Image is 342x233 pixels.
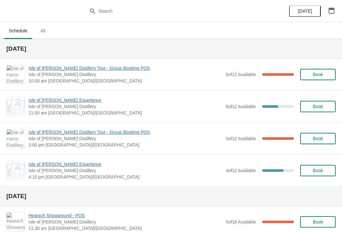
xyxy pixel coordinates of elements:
[226,136,256,141] span: 0 of 12 Available
[28,71,223,78] span: Isle of [PERSON_NAME] Distillery
[28,135,223,142] span: Isle of [PERSON_NAME] Distillery
[226,72,256,77] span: 0 of 12 Available
[6,193,336,199] h2: [DATE]
[313,72,323,77] span: Book
[28,142,223,148] span: 3:00 pm [GEOGRAPHIC_DATA]/[GEOGRAPHIC_DATA]
[28,97,223,103] span: Isle of [PERSON_NAME] Experience
[226,104,256,109] span: 6 of 12 Available
[300,216,336,228] button: Book
[28,161,223,167] span: Isle of [PERSON_NAME] Experience
[7,65,25,84] img: Isle of Harris Distillery Tour - Group Booking POS | Isle of Harris Distillery | 10:00 am Europe/...
[4,25,32,36] span: Schedule
[300,133,336,144] button: Book
[28,225,223,231] span: 11:30 am [GEOGRAPHIC_DATA]/[GEOGRAPHIC_DATA]
[28,103,223,110] span: Isle of [PERSON_NAME] Distillery
[98,5,256,17] input: Search
[300,101,336,112] button: Book
[7,99,25,114] img: Isle of Harris Gin Experience | Isle of Harris Distillery | 11:00 am Europe/London
[35,25,51,36] span: All
[313,104,323,109] span: Book
[226,219,256,224] span: 0 of 18 Available
[28,65,223,71] span: Isle of [PERSON_NAME] Distillery Tour - Group Booking POS
[7,163,25,178] img: Isle of Harris Gin Experience | Isle of Harris Distillery | 4:15 pm Europe/London
[28,129,223,135] span: Isle of [PERSON_NAME] Distillery Tour - Group Booking POS
[28,78,223,84] span: 10:00 am [GEOGRAPHIC_DATA]/[GEOGRAPHIC_DATA]
[28,219,223,225] span: Isle of [PERSON_NAME] Distillery
[226,168,256,173] span: 4 of 12 Available
[7,129,25,148] img: Isle of Harris Distillery Tour - Group Booking POS | Isle of Harris Distillery | 3:00 pm Europe/L...
[28,167,223,174] span: Isle of [PERSON_NAME] Distillery
[28,110,223,116] span: 11:00 am [GEOGRAPHIC_DATA]/[GEOGRAPHIC_DATA]
[313,168,323,173] span: Book
[300,165,336,176] button: Book
[298,9,312,14] span: [DATE]
[289,5,321,17] button: [DATE]
[313,219,323,224] span: Book
[6,46,336,52] h2: [DATE]
[300,69,336,80] button: Book
[28,174,223,180] span: 4:15 pm [GEOGRAPHIC_DATA]/[GEOGRAPHIC_DATA]
[313,136,323,141] span: Book
[7,213,25,231] img: Hearach Showaround - POS | Isle of Harris Distillery | 11:30 am Europe/London
[28,212,223,219] span: Hearach Showaround - POS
